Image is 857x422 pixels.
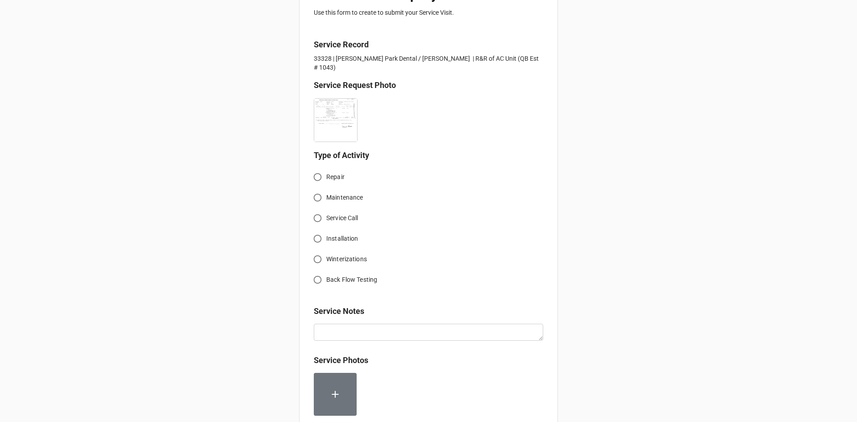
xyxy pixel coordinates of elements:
b: Service Request Photo [314,80,396,90]
span: Repair [326,172,345,182]
img: XF9copLbB0DpaEK6XTu5jJ6KUJYUZcVc8_c6tpGo29w [314,99,357,142]
span: Winterizations [326,255,367,264]
b: Service Record [314,40,369,49]
div: Document_20250909_0001.pdf [314,95,365,142]
span: Installation [326,234,358,243]
label: Service Photos [314,354,368,367]
span: Back Flow Testing [326,275,377,284]
span: Maintenance [326,193,363,202]
label: Type of Activity [314,149,369,162]
p: 33328 | [PERSON_NAME] Park Dental / [PERSON_NAME] | R&R of AC Unit (QB Est # 1043) [314,54,543,72]
span: Service Call [326,213,358,223]
p: Use this form to create to submit your Service Visit. [314,8,543,17]
label: Service Notes [314,305,364,318]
